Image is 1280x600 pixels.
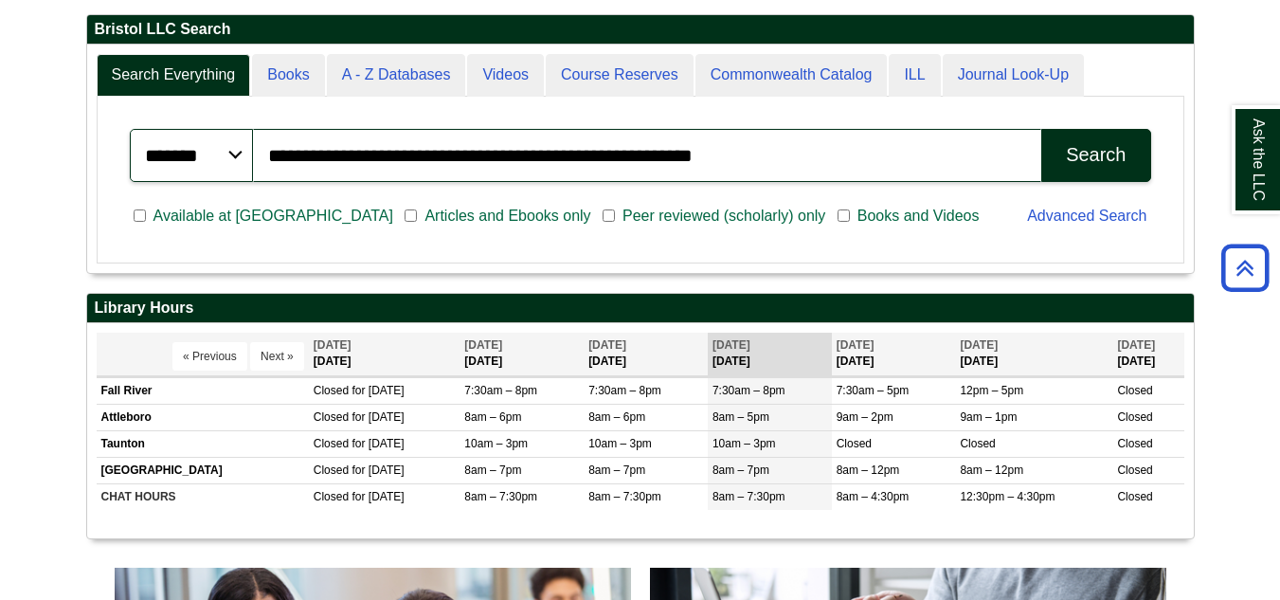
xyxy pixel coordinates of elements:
button: Search [1041,129,1150,182]
span: 8am – 6pm [464,410,521,424]
th: [DATE] [832,333,956,375]
span: 8am – 7pm [712,464,769,477]
span: [DATE] [712,338,750,352]
span: 12:30pm – 4:30pm [960,490,1055,503]
a: A - Z Databases [327,54,466,97]
a: Course Reserves [546,54,694,97]
span: Closed [960,437,995,450]
button: « Previous [172,342,247,371]
span: for [DATE] [352,464,404,477]
input: Peer reviewed (scholarly) only [603,208,615,225]
th: [DATE] [584,333,708,375]
a: Search Everything [97,54,251,97]
span: Closed [1117,437,1152,450]
span: for [DATE] [352,490,404,503]
td: [GEOGRAPHIC_DATA] [97,458,309,484]
span: for [DATE] [352,437,404,450]
span: Closed [1117,464,1152,477]
span: [DATE] [314,338,352,352]
span: 10am – 3pm [464,437,528,450]
span: 7:30am – 8pm [712,384,785,397]
th: [DATE] [955,333,1112,375]
a: Back to Top [1215,255,1275,281]
span: 12pm – 5pm [960,384,1023,397]
td: CHAT HOURS [97,484,309,511]
span: Available at [GEOGRAPHIC_DATA] [146,205,401,227]
td: Attleboro [97,404,309,430]
span: Closed [314,490,349,503]
span: [DATE] [1117,338,1155,352]
span: 8am – 6pm [588,410,645,424]
button: Next » [250,342,304,371]
span: 8am – 7pm [588,464,645,477]
td: Taunton [97,430,309,457]
span: [DATE] [464,338,502,352]
span: [DATE] [837,338,874,352]
span: 7:30am – 8pm [464,384,537,397]
span: Closed [1117,384,1152,397]
span: 9am – 1pm [960,410,1017,424]
span: Closed [1117,410,1152,424]
a: Books [252,54,324,97]
span: Closed [314,410,349,424]
a: Journal Look-Up [943,54,1084,97]
span: [DATE] [588,338,626,352]
h2: Library Hours [87,294,1194,323]
span: 8am – 4:30pm [837,490,910,503]
span: Closed [314,384,349,397]
input: Available at [GEOGRAPHIC_DATA] [134,208,146,225]
span: 8am – 12pm [837,464,900,477]
span: 8am – 7:30pm [588,490,661,503]
span: Closed [1117,490,1152,503]
span: Peer reviewed (scholarly) only [615,205,833,227]
span: 7:30am – 5pm [837,384,910,397]
span: 10am – 3pm [588,437,652,450]
span: for [DATE] [352,410,404,424]
span: 8am – 7:30pm [464,490,537,503]
span: 8am – 5pm [712,410,769,424]
span: 9am – 2pm [837,410,893,424]
th: [DATE] [460,333,584,375]
a: ILL [889,54,940,97]
span: 10am – 3pm [712,437,776,450]
a: Videos [467,54,544,97]
th: [DATE] [309,333,460,375]
span: 8am – 7:30pm [712,490,785,503]
span: Closed [837,437,872,450]
span: Closed [314,464,349,477]
th: [DATE] [1112,333,1183,375]
td: Fall River [97,377,309,404]
th: [DATE] [708,333,832,375]
input: Articles and Ebooks only [405,208,417,225]
span: 8am – 12pm [960,464,1023,477]
span: Articles and Ebooks only [417,205,598,227]
span: [DATE] [960,338,998,352]
span: Books and Videos [850,205,987,227]
input: Books and Videos [838,208,850,225]
span: for [DATE] [352,384,404,397]
a: Advanced Search [1027,208,1146,224]
span: Closed [314,437,349,450]
span: 7:30am – 8pm [588,384,661,397]
div: Search [1066,144,1126,166]
a: Commonwealth Catalog [695,54,888,97]
h2: Bristol LLC Search [87,15,1194,45]
span: 8am – 7pm [464,464,521,477]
